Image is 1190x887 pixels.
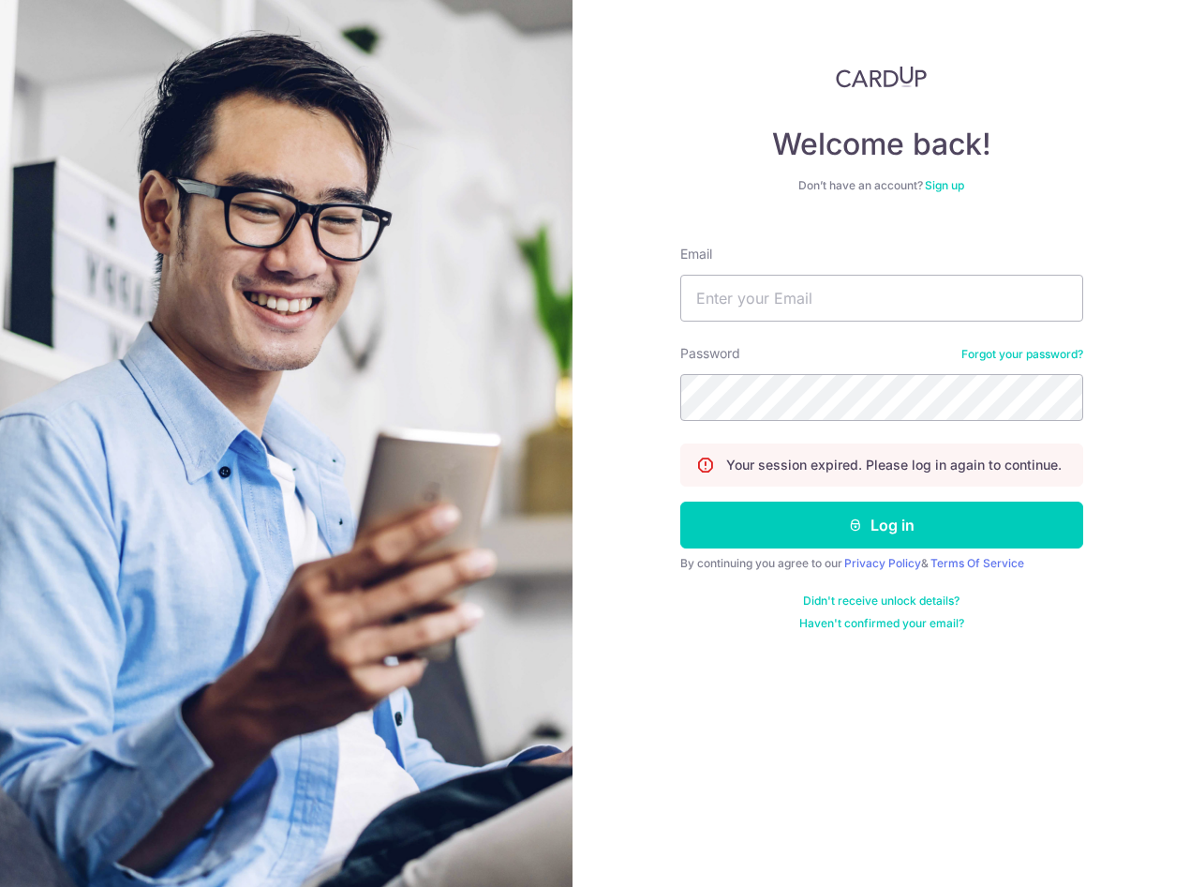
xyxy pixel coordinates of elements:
a: Haven't confirmed your email? [799,616,964,631]
div: Don’t have an account? [680,178,1083,193]
a: Terms Of Service [930,556,1024,570]
label: Password [680,344,740,363]
div: By continuing you agree to our & [680,556,1083,571]
h4: Welcome back! [680,126,1083,163]
a: Forgot your password? [961,347,1083,362]
p: Your session expired. Please log in again to continue. [726,456,1062,474]
a: Didn't receive unlock details? [803,594,959,609]
input: Enter your Email [680,275,1083,322]
button: Log in [680,502,1083,549]
a: Privacy Policy [844,556,921,570]
a: Sign up [925,178,964,192]
img: CardUp Logo [836,66,928,88]
label: Email [680,245,712,263]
